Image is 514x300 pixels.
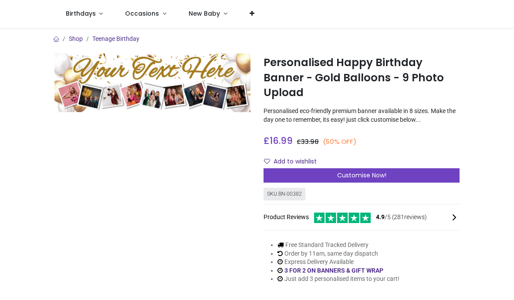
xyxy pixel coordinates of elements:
li: Order by 11am, same day dispatch [277,250,399,258]
a: 3 FOR 2 ON BANNERS & GIFT WRAP [284,267,383,274]
div: Product Reviews [264,211,460,223]
li: Express Delivery Available [277,258,399,267]
div: SKU: BN-00382 [264,188,305,200]
h1: Personalised Happy Birthday Banner - Gold Balloons - 9 Photo Upload [264,55,460,100]
span: Birthdays [66,9,96,18]
span: Customise Now! [337,171,386,180]
li: Just add 3 personalised items to your cart! [277,275,399,283]
img: Personalised Happy Birthday Banner - Gold Balloons - 9 Photo Upload [54,53,250,112]
span: 33.98 [301,137,319,146]
span: £ [264,134,293,147]
li: Free Standard Tracked Delivery [277,241,399,250]
span: 4.9 [376,213,385,220]
span: New Baby [189,9,220,18]
i: Add to wishlist [264,158,270,164]
a: Shop [69,35,83,42]
span: Occasions [125,9,159,18]
span: /5 ( 281 reviews) [376,213,427,222]
p: Personalised eco-friendly premium banner available in 8 sizes. Make the day one to remember, its ... [264,107,460,124]
small: (50% OFF) [323,137,357,147]
a: Teenage Birthday [92,35,139,42]
span: 16.99 [270,134,293,147]
span: £ [297,137,319,146]
button: Add to wishlistAdd to wishlist [264,154,324,169]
